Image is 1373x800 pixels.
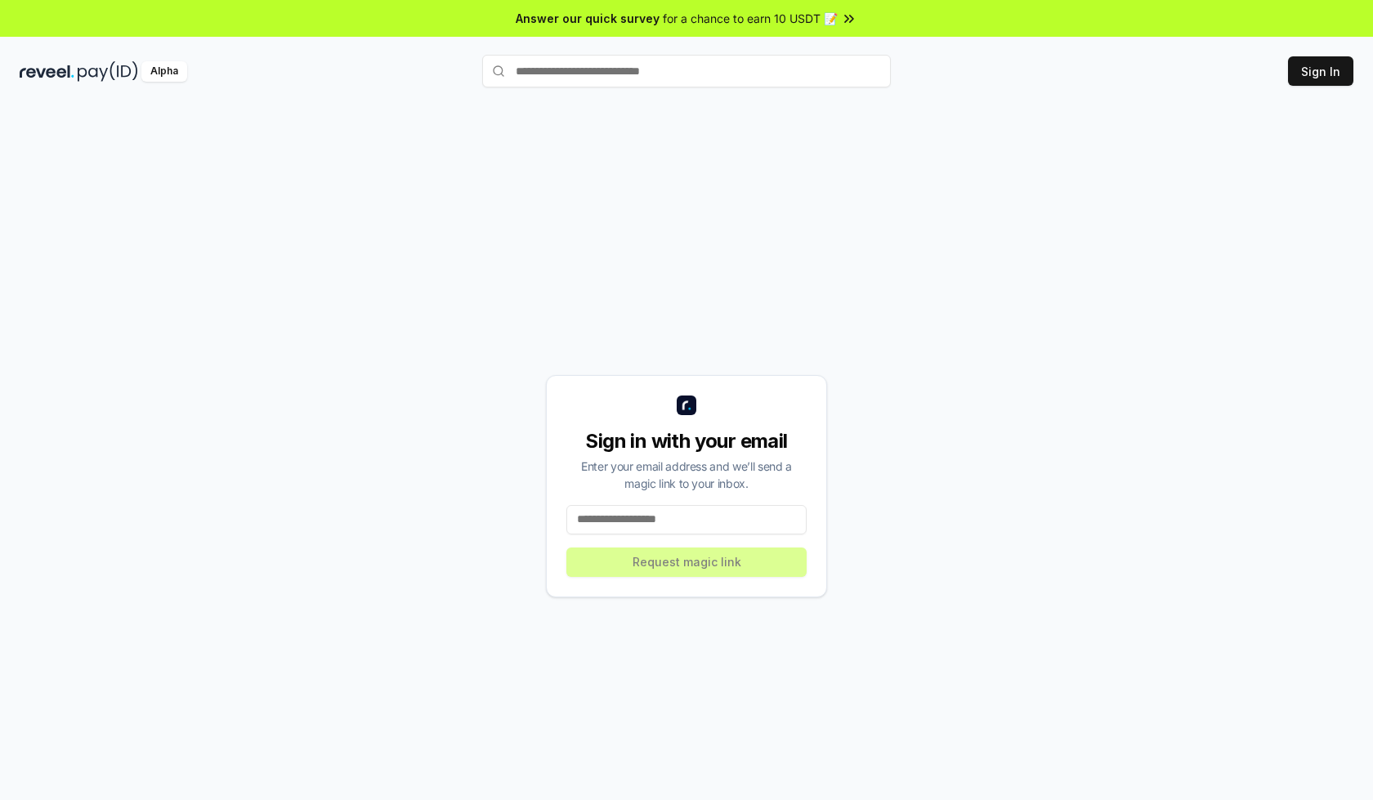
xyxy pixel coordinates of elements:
[566,458,807,492] div: Enter your email address and we’ll send a magic link to your inbox.
[78,61,138,82] img: pay_id
[677,396,696,415] img: logo_small
[141,61,187,82] div: Alpha
[20,61,74,82] img: reveel_dark
[566,428,807,454] div: Sign in with your email
[1288,56,1353,86] button: Sign In
[663,10,838,27] span: for a chance to earn 10 USDT 📝
[516,10,660,27] span: Answer our quick survey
